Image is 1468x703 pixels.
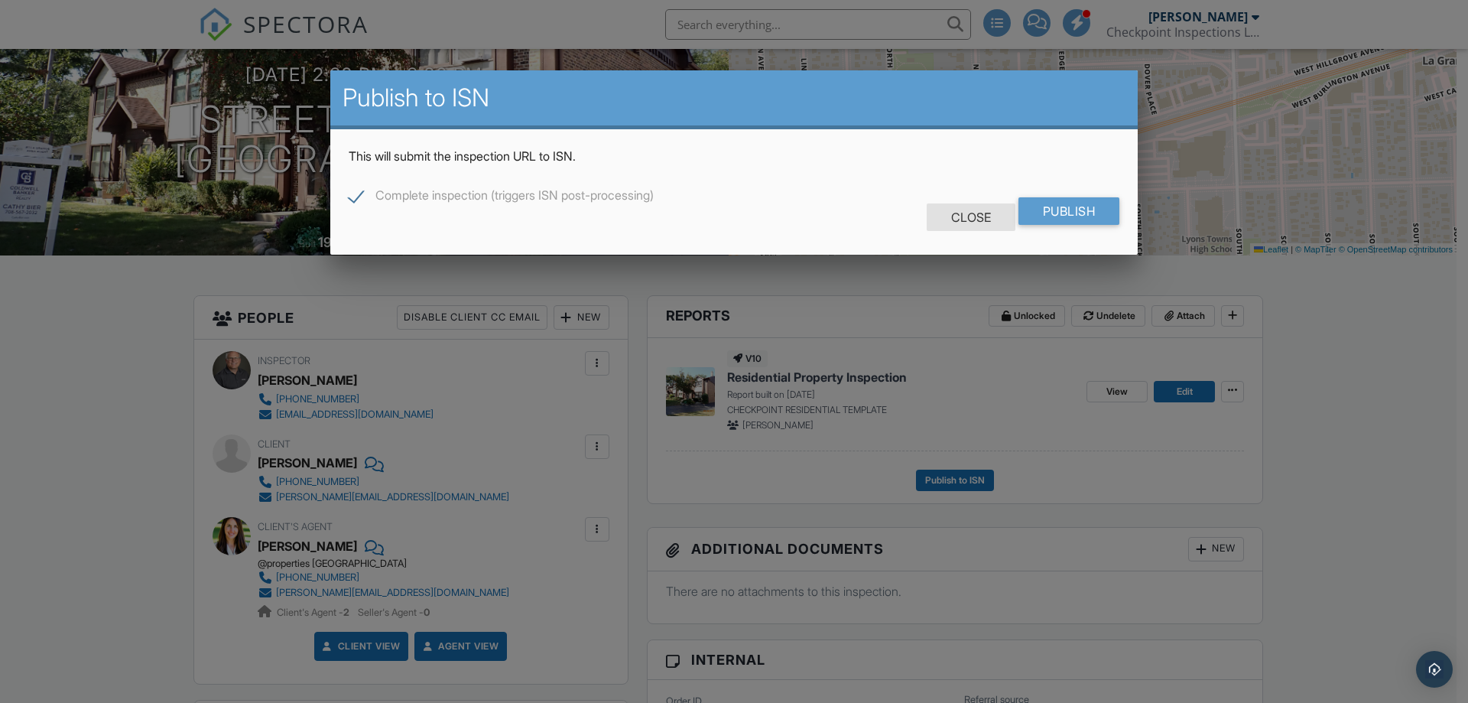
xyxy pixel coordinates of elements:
p: This will submit the inspection URL to ISN. [349,148,1119,164]
h2: Publish to ISN [343,83,1125,113]
div: Open Intercom Messenger [1416,651,1453,688]
input: Publish [1018,197,1120,225]
div: Close [927,203,1015,231]
label: Complete inspection (triggers ISN post-processing) [349,188,654,207]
